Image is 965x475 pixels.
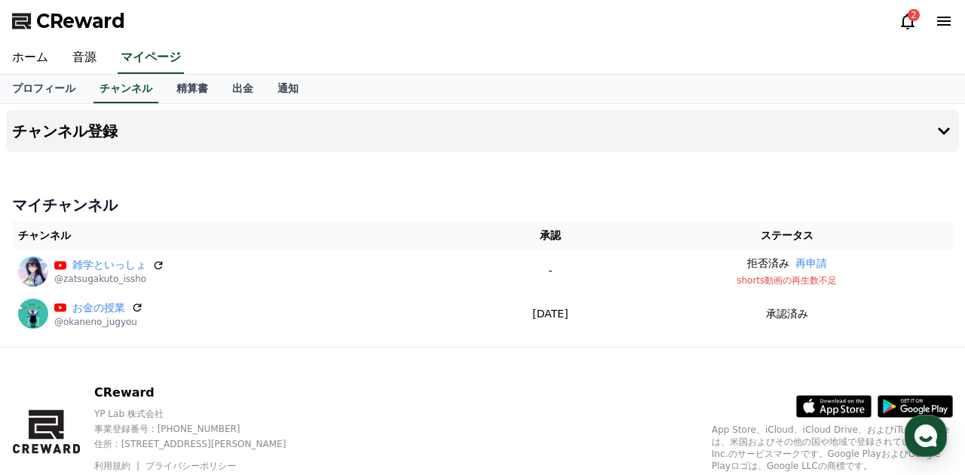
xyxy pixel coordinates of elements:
[195,350,289,388] a: 設定
[795,256,827,271] button: 再申請
[479,222,620,250] th: 承認
[36,9,125,33] span: CReward
[12,9,125,33] a: CReward
[908,9,920,21] div: 2
[486,306,614,322] p: [DATE]
[94,423,312,435] p: 事業登録番号 : [PHONE_NUMBER]
[12,123,118,139] h4: チャンネル登録
[72,300,125,316] a: お金の授業
[129,373,165,385] span: チャット
[94,461,142,471] a: 利用規約
[100,350,195,388] a: チャット
[621,222,953,250] th: ステータス
[233,372,251,385] span: 設定
[94,408,312,420] p: YP Lab 株式会社
[164,75,220,103] a: 精算書
[712,424,953,472] p: App Store、iCloud、iCloud Drive、およびiTunes Storeは、米国およびその他の国や地域で登録されているApple Inc.のサービスマークです。Google P...
[627,274,947,287] p: shorts動画の再生数不足
[12,195,953,216] h4: マイチャンネル
[146,461,236,471] a: プライバシーポリシー
[118,42,184,74] a: マイページ
[18,256,48,287] img: 雑学といっしょ
[220,75,265,103] a: 出金
[265,75,311,103] a: 通知
[60,42,109,74] a: 音源
[18,299,48,329] img: お金の授業
[54,316,143,328] p: @okaneno_jugyou
[5,350,100,388] a: ホーム
[93,75,158,103] a: チャンネル
[72,257,146,273] a: 雑学といっしょ
[12,222,479,250] th: チャンネル
[899,12,917,30] a: 2
[766,306,808,322] p: 承認済み
[747,256,789,271] p: 拒否済み
[94,438,312,450] p: 住所 : [STREET_ADDRESS][PERSON_NAME]
[54,273,164,285] p: @zatsugakuto_issho
[94,384,312,402] p: CReward
[486,263,614,279] p: -
[6,110,959,152] button: チャンネル登録
[38,372,66,385] span: ホーム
